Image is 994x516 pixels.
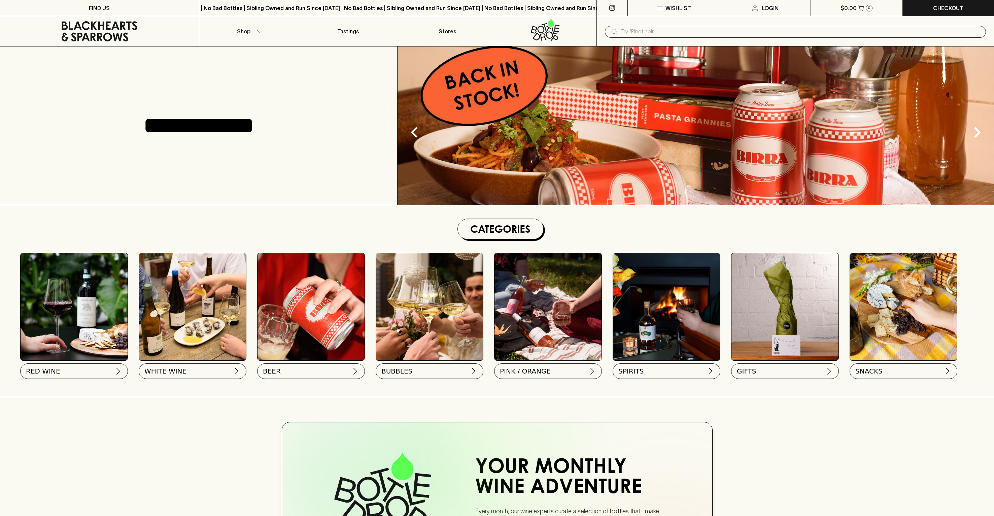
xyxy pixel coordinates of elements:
[89,4,110,12] p: FIND US
[762,4,779,12] p: Login
[825,367,833,375] img: chevron-right.svg
[26,366,60,376] span: RED WINE
[933,4,963,12] p: Checkout
[258,253,365,360] img: BIRRA_GOOD-TIMES_INSTA-2 1/optimise?auth=Mjk3MjY0ODMzMw__
[257,363,365,379] button: BEER
[376,253,483,360] img: 2022_Festive_Campaign_INSTA-16 1
[114,367,122,375] img: chevron-right.svg
[613,253,720,360] img: gospel_collab-2 1
[588,367,596,375] img: chevron-right.svg
[263,366,281,376] span: BEER
[237,27,250,35] p: Shop
[707,367,715,375] img: chevron-right.svg
[439,27,456,35] p: Stores
[401,119,428,146] button: Previous
[398,46,994,205] img: optimise
[618,366,644,376] span: SPIRITS
[855,366,883,376] span: SNACKS
[381,366,412,376] span: BUBBLES
[665,4,691,12] p: Wishlist
[337,27,359,35] p: Tastings
[460,222,541,236] h1: Categories
[470,367,478,375] img: chevron-right.svg
[199,16,299,46] button: Shop
[500,366,551,376] span: PINK / ORANGE
[737,366,756,376] span: GIFTS
[731,253,838,360] img: GIFT WRA-16 1
[850,363,957,379] button: SNACKS
[299,16,398,46] a: Tastings
[139,363,246,379] button: WHITE WINE
[20,363,128,379] button: RED WINE
[964,119,991,146] button: Next
[944,367,952,375] img: chevron-right.svg
[868,6,870,10] p: 0
[494,253,602,360] img: gospel_collab-2 1
[233,367,241,375] img: chevron-right.svg
[21,253,128,360] img: Red Wine Tasting
[351,367,359,375] img: chevron-right.svg
[376,363,483,379] button: BUBBLES
[494,363,602,379] button: PINK / ORANGE
[475,458,669,498] h2: Your Monthly Wine Adventure
[621,26,981,37] input: Try "Pinot noir"
[731,363,839,379] button: GIFTS
[398,16,497,46] a: Stores
[841,4,857,12] p: $0.00
[144,366,186,376] span: WHITE WINE
[850,253,957,360] img: Bottle-Drop 1
[613,363,720,379] button: SPIRITS
[139,253,246,360] img: optimise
